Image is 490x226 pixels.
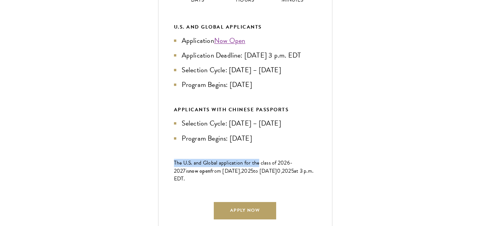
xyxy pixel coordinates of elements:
[174,65,316,75] li: Selection Cycle: [DATE] – [DATE]
[174,105,316,114] div: APPLICANTS WITH CHINESE PASSPORTS
[214,35,246,46] a: Now Open
[174,159,287,167] span: The U.S. and Global application for the class of 202
[174,35,316,46] li: Application
[174,159,293,175] span: -202
[174,133,316,144] li: Program Begins: [DATE]
[189,167,210,175] span: now open
[282,167,291,175] span: 202
[287,159,290,167] span: 6
[174,118,316,129] li: Selection Cycle: [DATE] – [DATE]
[183,167,186,175] span: 7
[251,167,253,175] span: 5
[291,167,294,175] span: 5
[241,167,251,175] span: 202
[277,167,280,175] span: 0
[186,167,189,175] span: is
[253,167,277,175] span: to [DATE]
[174,50,316,61] li: Application Deadline: [DATE] 3 p.m. EDT
[174,79,316,90] li: Program Begins: [DATE]
[210,167,241,175] span: from [DATE],
[174,23,316,31] div: U.S. and Global Applicants
[214,202,276,219] a: Apply Now
[174,167,314,183] span: at 3 p.m. EDT.
[281,167,282,175] span: ,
